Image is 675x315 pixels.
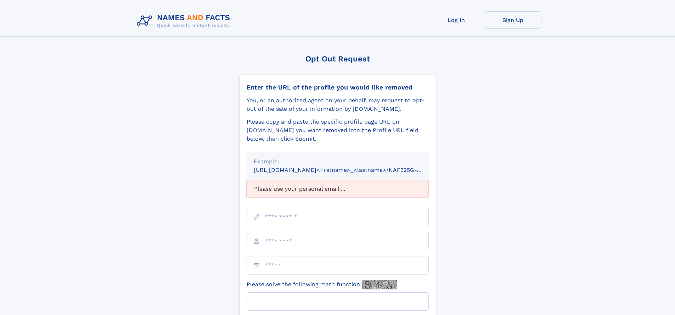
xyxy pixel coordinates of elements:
div: Example: [254,157,422,166]
div: Please use your personal email ... [247,180,429,198]
label: Please solve the following math function: [247,280,397,289]
a: Sign Up [485,11,541,29]
a: Log In [428,11,485,29]
div: Please copy and paste the specific profile page URL on [DOMAIN_NAME] you want removed into the Pr... [247,118,429,143]
div: You, or an authorized agent on your behalf, may request to opt-out of the sale of your informatio... [247,96,429,113]
small: [URL][DOMAIN_NAME]<firstname>_<lastname>/NAF325G-xxxxxxxx [254,167,442,173]
div: Enter the URL of the profile you would like removed [247,83,429,91]
div: Opt Out Request [239,54,436,63]
img: Logo Names and Facts [134,11,236,31]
